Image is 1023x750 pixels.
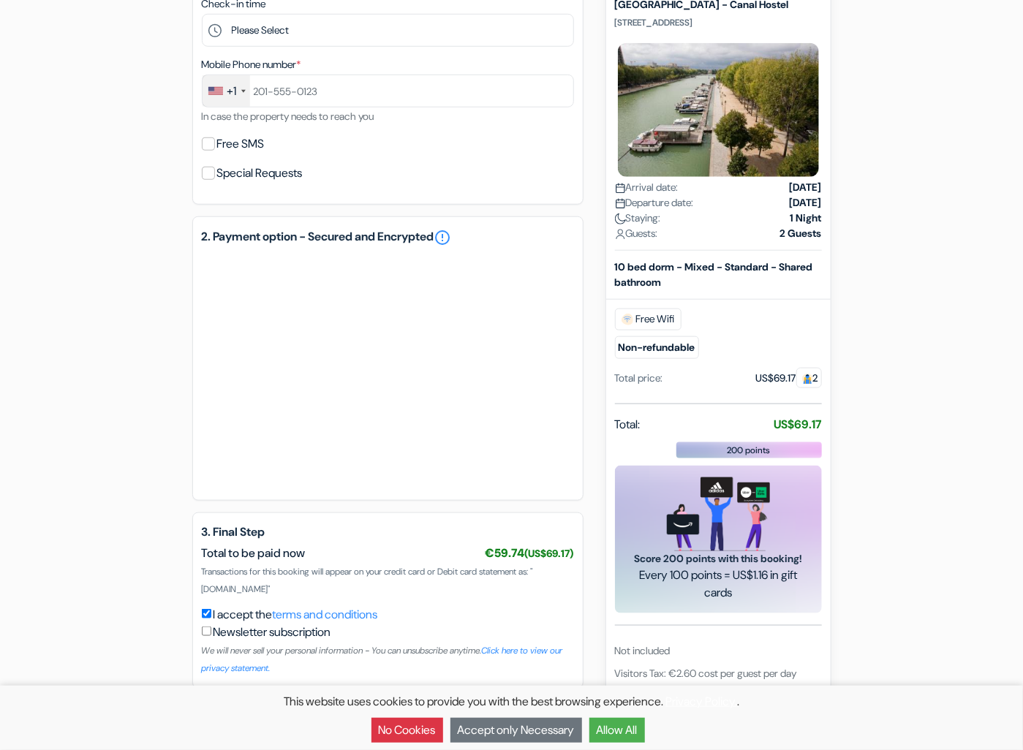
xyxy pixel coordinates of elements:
label: I accept the [214,606,378,624]
button: No Cookies [371,718,443,743]
p: [STREET_ADDRESS] [615,17,822,29]
a: error_outline [434,229,452,246]
label: Special Requests [217,163,303,183]
strong: 2 Guests [780,226,822,241]
small: (US$69.17) [525,547,574,560]
label: Mobile Phone number [202,57,301,72]
img: user_icon.svg [615,229,626,240]
a: terms and conditions [273,607,378,622]
small: In case the property needs to reach you [202,110,374,123]
iframe: Secure payment input frame [216,267,559,474]
img: calendar.svg [615,198,626,209]
small: We will never sell your personal information - You can unsubscribe anytime. [202,645,563,674]
div: +1 [227,83,237,100]
input: 201-555-0123 [202,75,574,107]
div: United States: +1 [203,75,250,107]
img: free_wifi.svg [622,314,633,325]
div: US$69.17 [756,371,822,386]
strong: US$69.17 [774,417,822,432]
span: Total: [615,416,641,433]
small: Non-refundable [615,336,699,359]
span: Visitors Tax: €2.60 cost per guest per day [615,667,797,680]
div: Not included [615,643,822,659]
span: Transactions for this booking will appear on your credit card or Debit card statement as: "[DOMAI... [202,566,533,595]
strong: [DATE] [790,195,822,211]
h5: 2. Payment option - Secured and Encrypted [202,229,574,246]
span: Total to be paid now [202,545,306,561]
span: Score 200 points with this booking! [633,551,804,567]
a: Click here to view our privacy statement. [202,645,563,674]
label: Newsletter subscription [214,624,331,641]
h5: 3. Final Step [202,525,574,539]
img: moon.svg [615,213,626,224]
span: Staying: [615,211,661,226]
span: Departure date: [615,195,694,211]
span: €59.74 [486,545,574,561]
b: 10 bed dorm - Mixed - Standard - Shared bathroom [615,260,813,289]
button: Accept only Necessary [450,718,582,743]
label: Free SMS [217,134,265,154]
strong: [DATE] [790,180,822,195]
img: gift_card_hero_new.png [667,477,770,551]
img: calendar.svg [615,183,626,194]
strong: 1 Night [790,211,822,226]
span: Arrival date: [615,180,679,195]
span: 200 points [728,444,771,457]
a: Privacy Policy. [665,694,737,709]
span: 2 [796,368,822,388]
span: Every 100 points = US$1.16 in gift cards [633,567,804,602]
span: Free Wifi [615,308,682,330]
span: Guests: [615,226,658,241]
img: guest.svg [802,374,813,385]
p: This website uses cookies to provide you with the best browsing experience. . [7,693,1016,711]
button: Allow All [589,718,645,743]
div: Total price: [615,371,663,386]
